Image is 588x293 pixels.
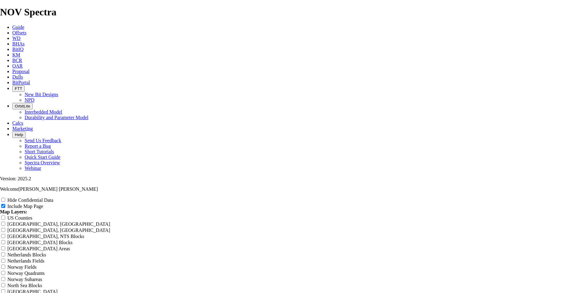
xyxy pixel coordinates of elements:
label: US Counties [7,215,32,221]
a: Spectra Overview [25,160,60,165]
label: Hide Confidential Data [7,197,53,203]
a: Guide [12,25,24,30]
label: Netherlands Blocks [7,252,46,257]
a: OAR [12,63,23,68]
label: North Sea Blocks [7,283,42,288]
button: Help [12,131,26,138]
label: [GEOGRAPHIC_DATA], [GEOGRAPHIC_DATA] [7,228,110,233]
a: Short Tutorials [25,149,54,154]
a: Interbedded Model [25,109,62,115]
label: Include Map Page [7,204,43,209]
label: Norway Quadrants [7,271,45,276]
a: BitPortal [12,80,30,85]
span: [PERSON_NAME] [PERSON_NAME] [18,186,98,192]
a: KM [12,52,20,57]
button: FTT [12,85,25,92]
a: Report a Bug [25,143,51,149]
a: Offsets [12,30,26,35]
a: BitIQ [12,47,23,52]
label: Netherlands Fields [7,258,44,264]
a: WD [12,36,21,41]
span: FTT [15,86,22,91]
a: Send Us Feedback [25,138,61,143]
button: OrbitLite [12,103,33,109]
a: New Bit Designs [25,92,58,97]
a: BCR [12,58,22,63]
span: OrbitLite [15,104,30,108]
a: BHAs [12,41,25,46]
a: Quick Start Guide [25,154,60,160]
label: [GEOGRAPHIC_DATA] Blocks [7,240,73,245]
a: Durability and Parameter Model [25,115,89,120]
label: [GEOGRAPHIC_DATA], [GEOGRAPHIC_DATA] [7,221,110,227]
label: Norway Subareas [7,277,42,282]
span: Help [15,132,23,137]
label: [GEOGRAPHIC_DATA] Areas [7,246,70,251]
a: Proposal [12,69,30,74]
a: NPD [25,97,34,103]
a: Webinar [25,166,41,171]
a: Marketing [12,126,33,131]
a: Dulls [12,74,23,80]
a: Calcs [12,120,23,126]
label: [GEOGRAPHIC_DATA], NTS Blocks [7,234,84,239]
label: Norway Fields [7,264,37,270]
